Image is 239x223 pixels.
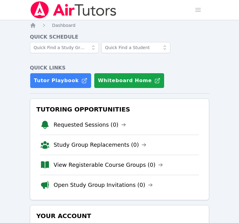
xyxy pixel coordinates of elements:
input: Quick Find a Study Group [30,42,99,53]
a: Dashboard [52,22,75,28]
a: View Registerable Course Groups (0) [54,161,163,169]
h3: Your Account [35,210,204,221]
nav: Breadcrumb [30,22,209,28]
img: Air Tutors [30,1,117,19]
a: Open Study Group Invitations (0) [54,181,153,189]
h3: Tutoring Opportunities [35,104,204,115]
a: Study Group Replacements (0) [54,141,146,149]
h4: Quick Links [30,64,209,72]
button: Whiteboard Home [94,73,164,88]
h4: Quick Schedule [30,33,209,41]
a: Tutor Playbook [30,73,91,88]
input: Quick Find a Student [101,42,170,53]
span: Dashboard [52,23,75,28]
a: Requested Sessions (0) [54,120,126,129]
